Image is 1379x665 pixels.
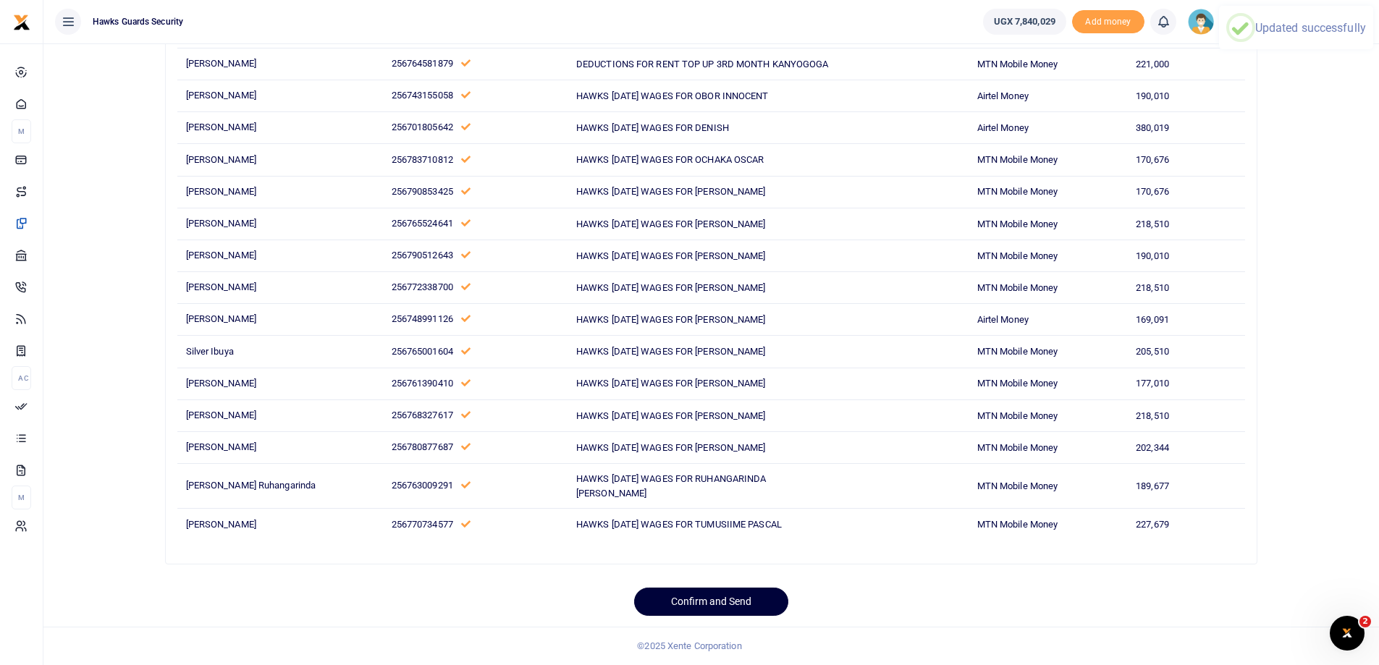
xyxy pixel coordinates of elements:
[568,336,838,368] td: HAWKS [DATE] WAGES FOR [PERSON_NAME]
[186,58,256,69] span: [PERSON_NAME]
[392,378,453,389] span: 256761390410
[461,410,471,420] a: This number has been validated
[969,144,1127,176] td: MTN Mobile Money
[186,281,256,292] span: [PERSON_NAME]
[983,9,1066,35] a: UGX 7,840,029
[12,119,31,143] li: M
[969,80,1127,112] td: Airtel Money
[969,112,1127,144] td: Airtel Money
[969,208,1127,240] td: MTN Mobile Money
[568,464,838,509] td: HAWKS [DATE] WAGES FOR RUHANGARINDA [PERSON_NAME]
[392,122,453,132] span: 256701805642
[568,399,838,431] td: HAWKS [DATE] WAGES FOR [PERSON_NAME]
[392,154,453,165] span: 256783710812
[1188,9,1214,35] img: profile-user
[568,112,838,144] td: HAWKS [DATE] WAGES FOR DENISH
[568,368,838,399] td: HAWKS [DATE] WAGES FOR [PERSON_NAME]
[994,14,1055,29] span: UGX 7,840,029
[969,399,1127,431] td: MTN Mobile Money
[1330,616,1365,651] iframe: Intercom live chat
[977,9,1072,35] li: Wallet ballance
[568,80,838,112] td: HAWKS [DATE] WAGES FOR OBOR INNOCENT
[12,486,31,509] li: M
[186,313,256,324] span: [PERSON_NAME]
[392,218,453,229] span: 256765524641
[186,519,256,530] span: [PERSON_NAME]
[634,588,788,616] button: Confirm and Send
[12,366,31,390] li: Ac
[392,90,453,101] span: 256743155058
[392,58,453,69] span: 256764581879
[392,186,453,197] span: 256790853425
[186,410,256,420] span: [PERSON_NAME]
[568,208,838,240] td: HAWKS [DATE] WAGES FOR [PERSON_NAME]
[1128,509,1245,541] td: 227,679
[392,480,453,491] span: 256763009291
[13,16,30,27] a: logo-small logo-large logo-large
[1072,10,1144,34] span: Add money
[186,250,256,261] span: [PERSON_NAME]
[969,240,1127,271] td: MTN Mobile Money
[969,48,1127,80] td: MTN Mobile Money
[461,218,471,229] a: This number has been validated
[969,368,1127,399] td: MTN Mobile Money
[568,176,838,208] td: HAWKS [DATE] WAGES FOR [PERSON_NAME]
[1128,431,1245,463] td: 202,344
[461,346,471,357] a: This number has been validated
[461,122,471,132] a: This number has been validated
[1128,48,1245,80] td: 221,000
[969,509,1127,541] td: MTN Mobile Money
[186,346,234,357] span: Silver Ibuya
[1255,21,1366,35] div: Updated successfully
[969,431,1127,463] td: MTN Mobile Money
[392,250,453,261] span: 256790512643
[969,176,1127,208] td: MTN Mobile Money
[461,154,471,165] a: This number has been validated
[392,519,453,530] span: 256770734577
[568,48,838,80] td: DEDUCTIONS FOR RENT TOP UP 3RD MONTH KANYOGOGA
[969,272,1127,304] td: MTN Mobile Money
[461,186,471,197] a: This number has been validated
[461,480,471,491] a: This number has been validated
[568,240,838,271] td: HAWKS [DATE] WAGES FOR [PERSON_NAME]
[461,441,471,452] a: This number has been validated
[1188,9,1367,35] a: profile-user [PERSON_NAME][DEMOGRAPHIC_DATA] Operations
[461,519,471,530] a: This number has been validated
[186,218,256,229] span: [PERSON_NAME]
[461,313,471,324] a: This number has been validated
[87,15,189,28] span: Hawks Guards Security
[186,480,316,491] span: [PERSON_NAME] Ruhangarinda
[1128,240,1245,271] td: 190,010
[568,272,838,304] td: HAWKS [DATE] WAGES FOR [PERSON_NAME]
[1072,10,1144,34] li: Toup your wallet
[392,281,453,292] span: 256772338700
[461,378,471,389] a: This number has been validated
[13,14,30,31] img: logo-small
[1128,208,1245,240] td: 218,510
[461,58,471,69] a: This number has been validated
[392,313,453,324] span: 256748991126
[969,304,1127,336] td: Airtel Money
[186,378,256,389] span: [PERSON_NAME]
[461,250,471,261] a: This number has been validated
[461,90,471,101] a: This number has been validated
[186,122,256,132] span: [PERSON_NAME]
[1128,399,1245,431] td: 218,510
[392,346,453,357] span: 256765001604
[568,304,838,336] td: HAWKS [DATE] WAGES FOR [PERSON_NAME]
[1128,112,1245,144] td: 380,019
[392,410,453,420] span: 256768327617
[1128,304,1245,336] td: 169,091
[1128,144,1245,176] td: 170,676
[568,509,838,541] td: HAWKS [DATE] WAGES FOR TUMUSIIME PASCAL
[461,281,471,292] a: This number has been validated
[1128,272,1245,304] td: 218,510
[1128,464,1245,509] td: 189,677
[186,90,256,101] span: [PERSON_NAME]
[186,186,256,197] span: [PERSON_NAME]
[969,336,1127,368] td: MTN Mobile Money
[186,154,256,165] span: [PERSON_NAME]
[1128,368,1245,399] td: 177,010
[568,431,838,463] td: HAWKS [DATE] WAGES FOR [PERSON_NAME]
[969,464,1127,509] td: MTN Mobile Money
